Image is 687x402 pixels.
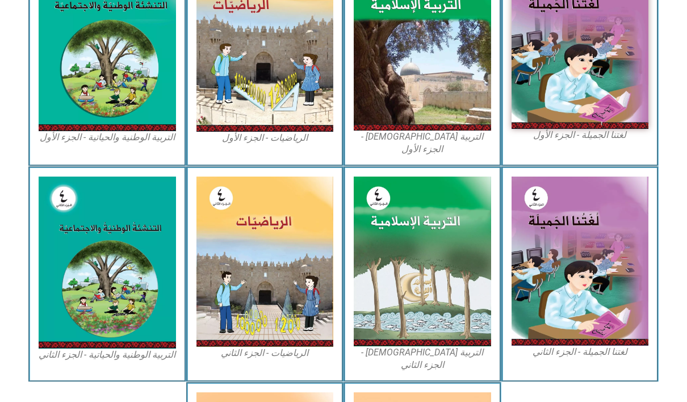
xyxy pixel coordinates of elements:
[512,129,649,141] figcaption: لغتنا الجميلة - الجزء الأول​
[512,346,649,358] figcaption: لغتنا الجميلة - الجزء الثاني
[196,132,334,144] figcaption: الرياضيات - الجزء الأول​
[354,131,491,156] figcaption: التربية [DEMOGRAPHIC_DATA] - الجزء الأول
[39,349,176,361] figcaption: التربية الوطنية والحياتية - الجزء الثاني
[196,347,334,359] figcaption: الرياضيات - الجزء الثاني
[39,131,176,144] figcaption: التربية الوطنية والحياتية - الجزء الأول​
[354,346,491,372] figcaption: التربية [DEMOGRAPHIC_DATA] - الجزء الثاني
